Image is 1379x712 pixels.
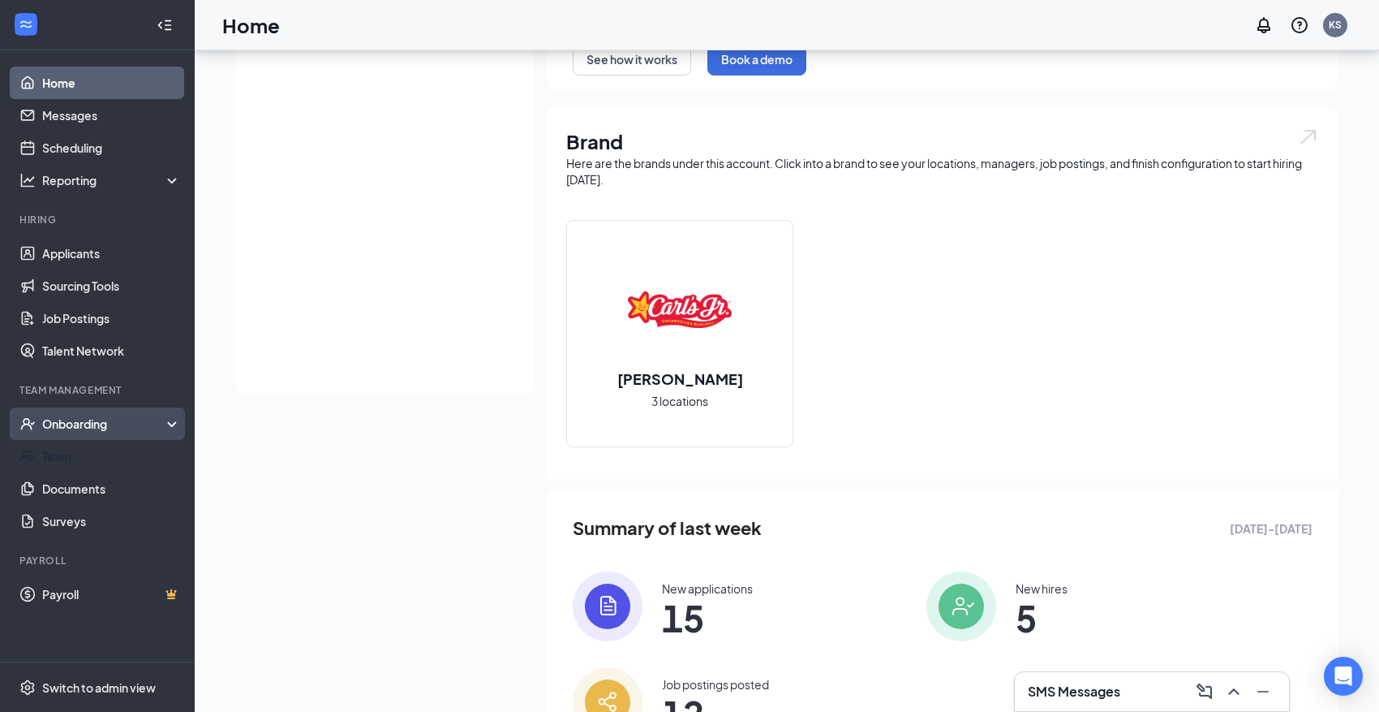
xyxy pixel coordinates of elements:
img: Carl's Jr. [628,258,732,362]
svg: UserCheck [19,416,36,432]
button: See how it works [573,43,691,76]
a: Surveys [42,505,181,537]
button: Book a demo [707,43,806,76]
span: [DATE] - [DATE] [1230,520,1312,537]
button: Minimize [1250,679,1276,705]
a: Home [42,67,181,99]
a: Documents [42,473,181,505]
a: Job Postings [42,302,181,334]
svg: Notifications [1254,15,1274,35]
span: 3 locations [651,392,708,410]
svg: Analysis [19,172,36,188]
img: open.6027fd2a22e1237b5b06.svg [1298,127,1319,146]
h3: SMS Messages [1028,683,1120,701]
svg: Minimize [1253,682,1273,701]
a: Applicants [42,237,181,270]
a: Messages [42,99,181,132]
a: Scheduling [42,132,181,164]
div: New hires [1016,580,1068,597]
a: Team [42,440,181,473]
a: Talent Network [42,334,181,367]
a: PayrollCrown [42,578,181,611]
svg: ComposeMessage [1195,682,1214,701]
span: Summary of last week [573,514,762,542]
div: Onboarding [42,416,167,432]
svg: Settings [19,680,36,696]
span: 15 [662,603,753,632]
span: 5 [1016,603,1068,632]
svg: WorkstreamLogo [18,16,34,32]
div: Here are the brands under this account. Click into a brand to see your locations, managers, job p... [566,155,1319,188]
img: icon [926,572,996,641]
button: ChevronUp [1221,679,1247,705]
div: Switch to admin view [42,680,156,696]
div: New applications [662,580,753,597]
img: icon [573,572,642,641]
h1: Home [222,11,280,39]
div: Payroll [19,554,178,567]
svg: Collapse [157,17,173,33]
div: Team Management [19,383,178,397]
div: Hiring [19,213,178,227]
h1: Brand [566,127,1319,155]
div: Reporting [42,172,182,188]
div: Job postings posted [662,676,769,693]
svg: ChevronUp [1224,682,1244,701]
h2: [PERSON_NAME] [601,369,759,389]
svg: QuestionInfo [1290,15,1309,35]
a: Sourcing Tools [42,270,181,302]
div: Open Intercom Messenger [1324,657,1363,696]
div: KS [1329,18,1342,32]
button: ComposeMessage [1192,679,1218,705]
